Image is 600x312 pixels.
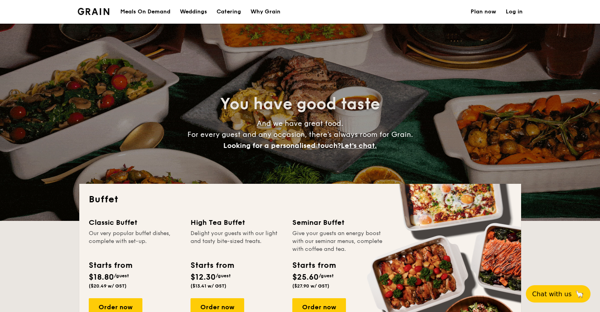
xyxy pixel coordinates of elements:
[292,283,329,289] span: ($27.90 w/ GST)
[89,193,512,206] h2: Buffet
[292,230,385,253] div: Give your guests an energy boost with our seminar menus, complete with coffee and tea.
[319,273,334,278] span: /guest
[223,141,341,150] span: Looking for a personalised touch?
[191,230,283,253] div: Delight your guests with our light and tasty bite-sized treats.
[532,290,572,298] span: Chat with us
[191,273,216,282] span: $12.30
[292,273,319,282] span: $25.60
[78,8,110,15] img: Grain
[341,141,377,150] span: Let's chat.
[191,283,226,289] span: ($13.41 w/ GST)
[292,217,385,228] div: Seminar Buffet
[191,260,234,271] div: Starts from
[89,283,127,289] span: ($20.49 w/ GST)
[89,260,132,271] div: Starts from
[191,217,283,228] div: High Tea Buffet
[220,95,380,114] span: You have good taste
[187,119,413,150] span: And we have great food. For every guest and any occasion, there’s always room for Grain.
[575,290,584,299] span: 🦙
[216,273,231,278] span: /guest
[114,273,129,278] span: /guest
[526,285,591,303] button: Chat with us🦙
[89,217,181,228] div: Classic Buffet
[78,8,110,15] a: Logotype
[89,273,114,282] span: $18.80
[89,230,181,253] div: Our very popular buffet dishes, complete with set-up.
[292,260,335,271] div: Starts from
